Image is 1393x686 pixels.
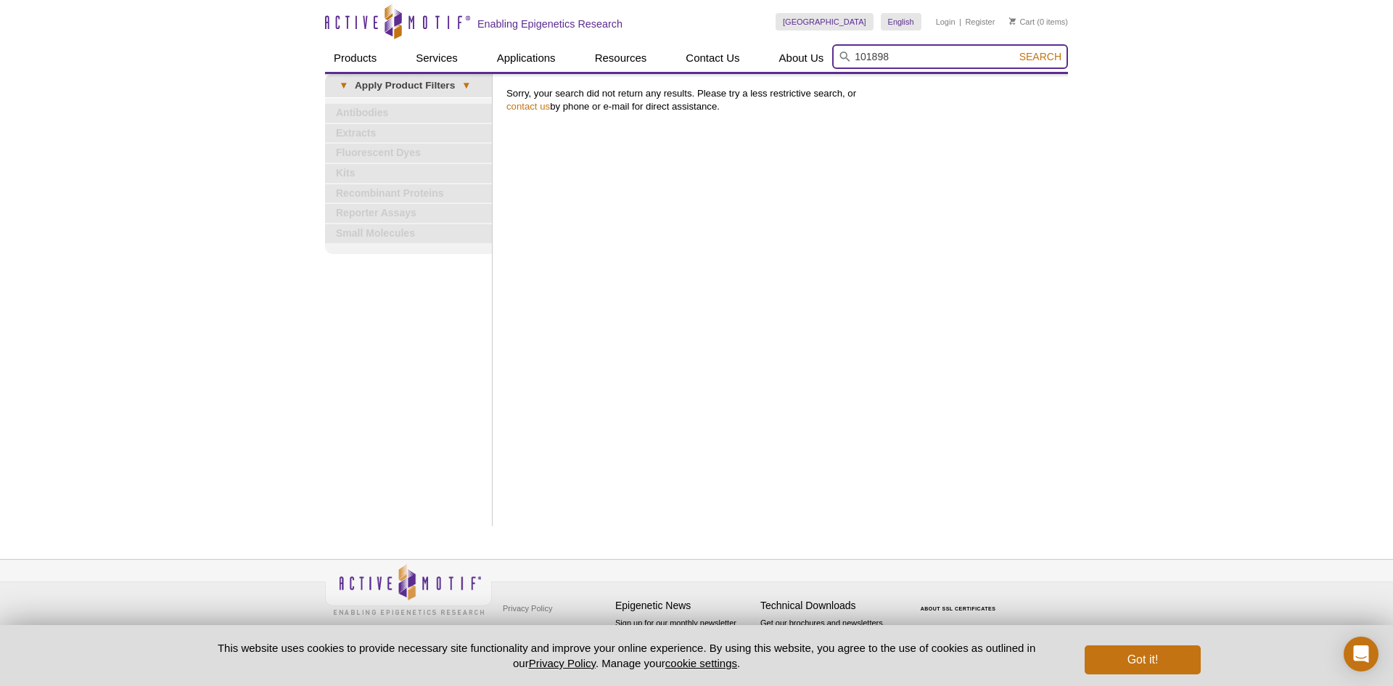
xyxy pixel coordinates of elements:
[1344,637,1378,671] div: Open Intercom Messenger
[760,617,898,654] p: Get our brochures and newsletters, or request them by mail.
[325,74,492,97] a: ▾Apply Product Filters▾
[325,124,492,143] a: Extracts
[325,164,492,183] a: Kits
[1009,17,1016,25] img: Your Cart
[499,597,556,619] a: Privacy Policy
[488,44,564,72] a: Applications
[477,17,622,30] h2: Enabling Epigenetics Research
[776,13,874,30] a: [GEOGRAPHIC_DATA]
[325,224,492,243] a: Small Molecules
[832,44,1068,69] input: Keyword, Cat. No.
[615,600,753,612] h4: Epigenetic News
[407,44,467,72] a: Services
[959,13,961,30] li: |
[615,617,753,666] p: Sign up for our monthly newsletter highlighting recent publications in the field of epigenetics.
[965,17,995,27] a: Register
[192,640,1061,671] p: This website uses cookies to provide necessary site functionality and improve your online experie...
[1015,50,1066,63] button: Search
[325,560,492,618] img: Active Motif,
[936,17,956,27] a: Login
[881,13,921,30] a: English
[1085,645,1201,674] button: Got it!
[771,44,833,72] a: About Us
[325,44,385,72] a: Products
[325,184,492,203] a: Recombinant Proteins
[905,585,1014,617] table: Click to Verify - This site chose Symantec SSL for secure e-commerce and confidential communicati...
[1019,51,1061,62] span: Search
[455,79,477,92] span: ▾
[506,101,550,112] a: contact us
[325,204,492,223] a: Reporter Assays
[665,657,737,669] button: cookie settings
[586,44,656,72] a: Resources
[529,657,596,669] a: Privacy Policy
[1009,13,1068,30] li: (0 items)
[325,144,492,163] a: Fluorescent Dyes
[677,44,748,72] a: Contact Us
[332,79,355,92] span: ▾
[506,87,1061,113] p: Sorry, your search did not return any results. Please try a less restrictive search, or by phone ...
[325,104,492,123] a: Antibodies
[760,600,898,612] h4: Technical Downloads
[921,606,996,611] a: ABOUT SSL CERTIFICATES
[499,619,575,641] a: Terms & Conditions
[1009,17,1035,27] a: Cart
